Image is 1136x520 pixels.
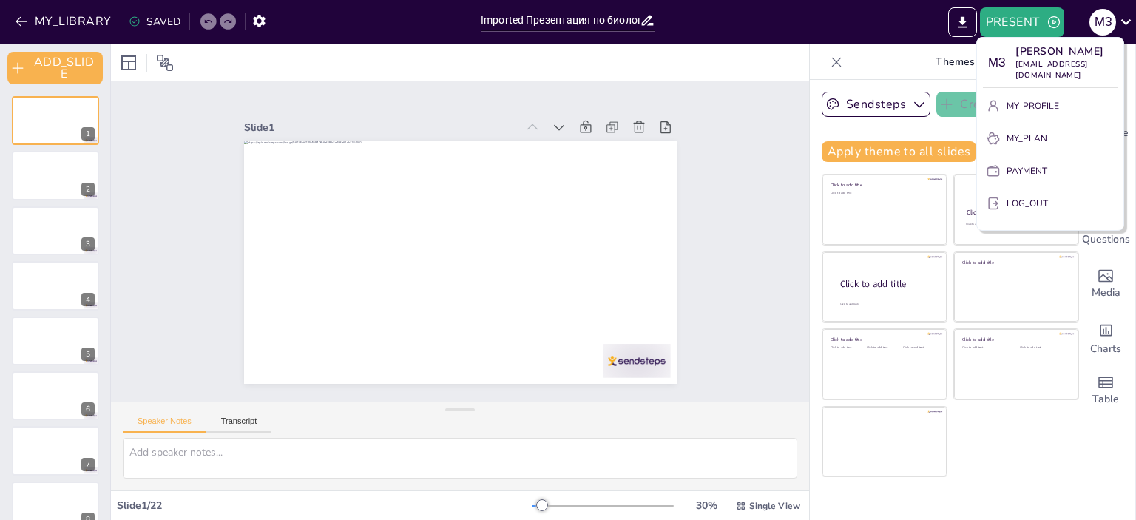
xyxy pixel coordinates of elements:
div: М З [983,50,1010,76]
p: PAYMENT [1007,164,1047,178]
button: PAYMENT [983,159,1118,183]
p: [PERSON_NAME] [1015,44,1118,59]
button: LOG_OUT [983,192,1118,215]
p: LOG_OUT [1007,197,1048,210]
p: MY_PROFILE [1007,99,1059,112]
button: MY_PROFILE [983,94,1118,118]
p: [EMAIL_ADDRESS][DOMAIN_NAME] [1015,59,1118,81]
button: MY_PLAN [983,126,1118,150]
p: MY_PLAN [1007,132,1047,145]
